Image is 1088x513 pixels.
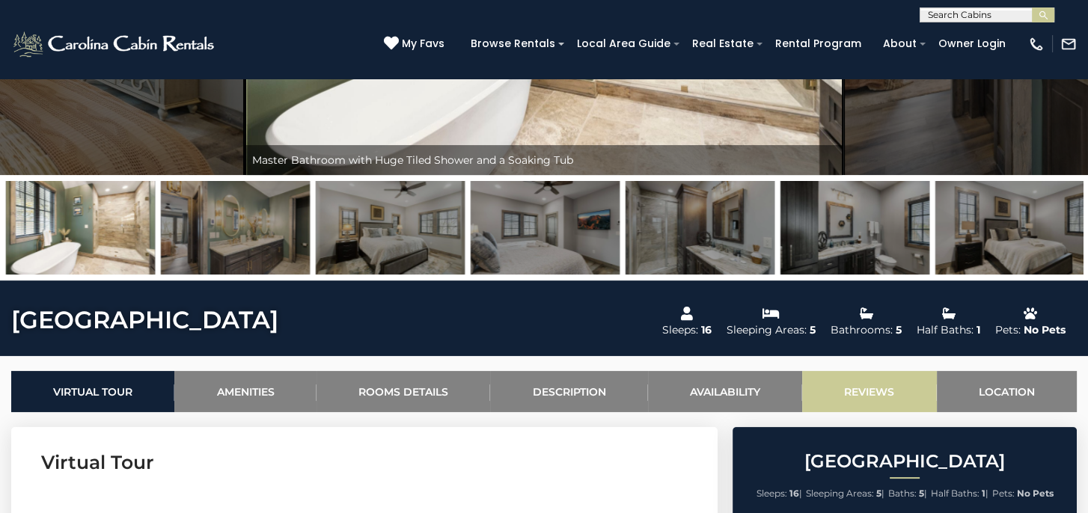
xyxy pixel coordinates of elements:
[1017,488,1054,499] strong: No Pets
[937,371,1077,412] a: Location
[471,181,620,274] img: 166362705
[41,449,688,476] h3: Virtual Tour
[935,181,1084,274] img: 166362707
[802,371,936,412] a: Reviews
[876,488,881,499] strong: 5
[685,32,761,55] a: Real Estate
[569,32,678,55] a: Local Area Guide
[648,371,802,412] a: Availability
[736,452,1073,471] h2: [GEOGRAPHIC_DATA]
[931,488,979,499] span: Half Baths:
[463,32,563,55] a: Browse Rentals
[982,488,985,499] strong: 1
[6,181,155,274] img: 166362711
[174,371,316,412] a: Amenities
[919,488,924,499] strong: 5
[316,181,465,274] img: 166362704
[806,484,884,503] li: |
[780,181,929,274] img: 166362713
[402,36,444,52] span: My Favs
[626,181,774,274] img: 166362714
[1028,36,1045,52] img: phone-regular-white.png
[888,488,917,499] span: Baths:
[11,29,218,59] img: White-1-2.png
[806,488,874,499] span: Sleeping Areas:
[992,488,1015,499] span: Pets:
[768,32,869,55] a: Rental Program
[161,181,310,274] img: 166362710
[931,32,1013,55] a: Owner Login
[875,32,924,55] a: About
[757,484,802,503] li: |
[384,36,448,52] a: My Favs
[757,488,787,499] span: Sleeps:
[245,145,843,175] div: Master Bathroom with Huge Tiled Shower and a Soaking Tub
[888,484,927,503] li: |
[789,488,799,499] strong: 16
[11,371,174,412] a: Virtual Tour
[490,371,647,412] a: Description
[931,484,988,503] li: |
[1060,36,1077,52] img: mail-regular-white.png
[317,371,490,412] a: Rooms Details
